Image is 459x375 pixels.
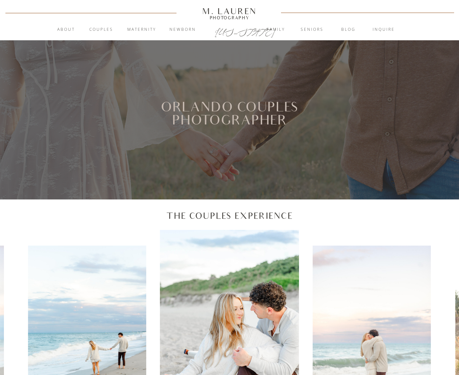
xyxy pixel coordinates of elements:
p: The Couples Experience [166,210,293,221]
a: Maternity [124,27,159,33]
a: blog [331,27,366,33]
a: [US_STATE] [215,27,245,35]
a: Seniors [294,27,330,33]
a: inquire [366,27,401,33]
h1: Orlando Couples Photographer [150,101,309,143]
a: Photography [200,16,260,19]
a: Couples [84,27,119,33]
a: M. Lauren [183,8,276,15]
a: About [54,27,79,33]
a: Family [258,27,293,33]
a: Newborn [165,27,201,33]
